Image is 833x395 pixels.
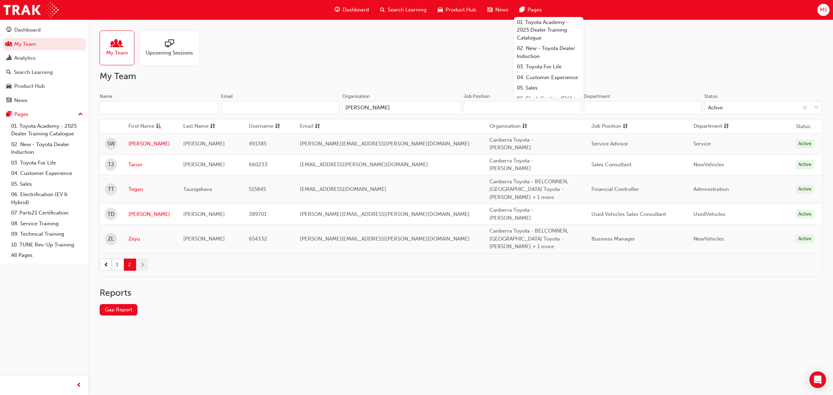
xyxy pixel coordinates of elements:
[128,122,167,131] button: First Nameasc-icon
[464,101,581,114] input: Job Position
[183,161,225,168] span: [PERSON_NAME]
[3,2,59,18] a: Trak
[489,228,568,250] span: Canberra Toyota - BELCONNEN, [GEOGRAPHIC_DATA] Toyota - [PERSON_NAME] + 1 more
[796,185,814,194] div: Active
[693,186,729,192] span: Administration
[8,158,86,168] a: 03. Toyota For Life
[3,80,86,93] a: Product Hub
[108,210,115,218] span: TD
[704,93,717,100] div: Status
[489,137,533,151] span: Canberra Toyota - [PERSON_NAME]
[108,235,114,243] span: ZL
[380,6,385,14] span: search-icon
[796,123,810,131] th: Status
[693,161,724,168] span: NewVehicles
[140,261,145,268] span: next-icon
[693,236,724,242] span: NewVehicles
[76,381,82,390] span: prev-icon
[809,371,826,388] div: Open Intercom Messenger
[6,111,11,118] span: pages-icon
[136,259,148,271] button: next-icon
[210,122,215,131] span: sorting-icon
[100,304,137,316] a: Gap Report
[183,211,225,217] span: [PERSON_NAME]
[432,3,482,17] a: car-iconProduct Hub
[342,93,370,100] div: Organisation
[584,101,701,114] input: Department
[489,122,521,131] span: Organisation
[489,122,528,131] button: Organisationsorting-icon
[221,101,340,114] input: Email
[300,236,470,242] span: [PERSON_NAME][EMAIL_ADDRESS][PERSON_NAME][DOMAIN_NAME]
[3,52,86,65] a: Analytics
[8,189,86,208] a: 06. Electrification (EV & Hybrid)
[249,161,268,168] span: 660233
[183,122,221,131] button: Last Namesorting-icon
[6,41,11,48] span: people-icon
[514,17,583,43] a: 01. Toyota Academy - 2025 Dealer Training Catalogue
[8,168,86,179] a: 04. Customer Experience
[104,261,109,268] span: prev-icon
[183,122,209,131] span: Last Name
[514,83,583,93] a: 05. Sales
[14,110,28,118] div: Pages
[342,101,461,114] input: Organisation
[3,94,86,107] a: News
[495,6,508,14] span: News
[693,122,732,131] button: Departmentsorting-icon
[820,6,827,14] span: MS
[693,211,725,217] span: UsedVehicles
[528,6,542,14] span: Pages
[388,6,427,14] span: Search Learning
[514,43,583,61] a: 02. New - Toyota Dealer Induction
[128,122,154,131] span: First Name
[584,93,610,100] div: Department
[300,161,428,168] span: [EMAIL_ADDRESS][PERSON_NAME][DOMAIN_NAME]
[6,27,11,33] span: guage-icon
[249,122,274,131] span: Username
[8,139,86,158] a: 02. New - Toyota Dealer Induction
[591,211,666,217] span: Used Vehicles Sales Consultant
[482,3,514,17] a: news-iconNews
[165,39,174,49] span: sessionType_ONLINE_URL-icon
[817,4,830,16] button: MS
[14,68,53,76] div: Search Learning
[249,141,267,147] span: 491385
[300,211,470,217] span: [PERSON_NAME][EMAIL_ADDRESS][PERSON_NAME][DOMAIN_NAME]
[100,93,112,100] div: Name
[3,108,86,121] button: Pages
[3,22,86,108] button: DashboardMy TeamAnalyticsSearch LearningProduct HubNews
[112,39,121,49] span: people-icon
[100,31,140,65] a: My Team
[591,186,639,192] span: Financial Controller
[514,72,583,83] a: 04. Customer Experience
[124,259,136,271] button: 2
[335,6,340,14] span: guage-icon
[128,161,173,169] a: Tarun
[78,110,83,119] span: up-icon
[591,122,621,131] span: Job Position
[100,259,112,271] button: prev-icon
[100,71,822,82] h2: My Team
[300,122,338,131] button: Emailsorting-icon
[156,122,161,131] span: asc-icon
[796,210,814,219] div: Active
[315,122,320,131] span: sorting-icon
[6,83,11,90] span: car-icon
[275,122,280,131] span: sorting-icon
[796,160,814,169] div: Active
[514,3,547,17] a: pages-iconPages
[796,139,814,149] div: Active
[591,122,630,131] button: Job Positionsorting-icon
[8,208,86,218] a: 07. Parts21 Certification
[100,287,822,299] h2: Reports
[489,207,533,221] span: Canberra Toyota - [PERSON_NAME]
[249,122,287,131] button: Usernamesorting-icon
[128,235,173,243] a: Zeyu
[489,158,533,172] span: Canberra Toyota - [PERSON_NAME]
[14,96,27,104] div: News
[489,178,568,200] span: Canberra Toyota - BELCONNEN, [GEOGRAPHIC_DATA] Toyota - [PERSON_NAME] + 1 more
[221,93,233,100] div: Email
[8,250,86,261] a: All Pages
[6,69,11,76] span: search-icon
